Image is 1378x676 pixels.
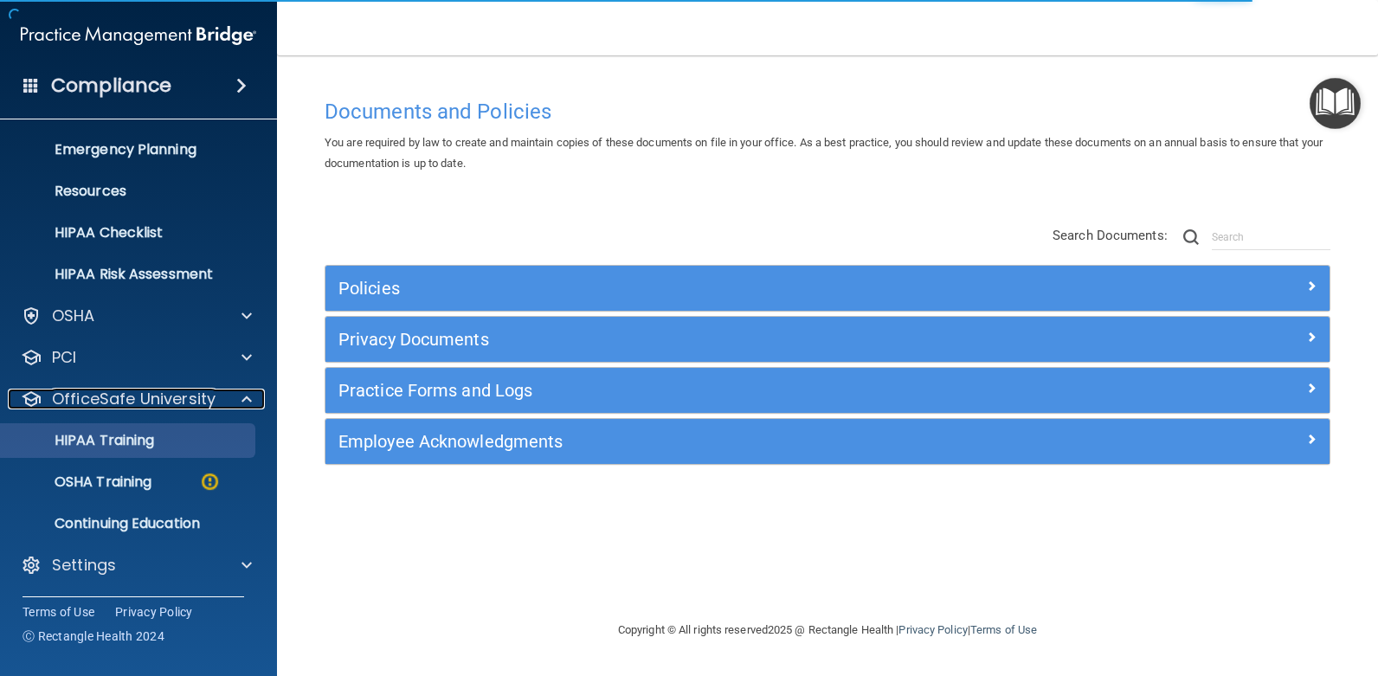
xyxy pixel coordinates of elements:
[23,603,94,621] a: Terms of Use
[1183,229,1199,245] img: ic-search.3b580494.png
[52,389,216,409] p: OfficeSafe University
[325,136,1323,170] span: You are required by law to create and maintain copies of these documents on file in your office. ...
[52,347,76,368] p: PCI
[11,183,248,200] p: Resources
[338,381,1066,400] h5: Practice Forms and Logs
[21,347,252,368] a: PCI
[21,555,252,576] a: Settings
[11,432,154,449] p: HIPAA Training
[338,428,1317,455] a: Employee Acknowledgments
[970,623,1037,636] a: Terms of Use
[1310,78,1361,129] button: Open Resource Center
[11,266,248,283] p: HIPAA Risk Assessment
[115,603,193,621] a: Privacy Policy
[21,389,252,409] a: OfficeSafe University
[338,377,1317,404] a: Practice Forms and Logs
[21,306,252,326] a: OSHA
[199,471,221,493] img: warning-circle.0cc9ac19.png
[338,325,1317,353] a: Privacy Documents
[338,432,1066,451] h5: Employee Acknowledgments
[338,274,1317,302] a: Policies
[338,330,1066,349] h5: Privacy Documents
[1053,228,1168,243] span: Search Documents:
[11,515,248,532] p: Continuing Education
[11,224,248,241] p: HIPAA Checklist
[512,602,1143,658] div: Copyright © All rights reserved 2025 @ Rectangle Health | |
[338,279,1066,298] h5: Policies
[11,141,248,158] p: Emergency Planning
[52,306,95,326] p: OSHA
[1212,224,1330,250] input: Search
[51,74,171,98] h4: Compliance
[21,18,256,53] img: PMB logo
[11,473,151,491] p: OSHA Training
[325,100,1330,123] h4: Documents and Policies
[898,623,967,636] a: Privacy Policy
[23,628,164,645] span: Ⓒ Rectangle Health 2024
[52,555,116,576] p: Settings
